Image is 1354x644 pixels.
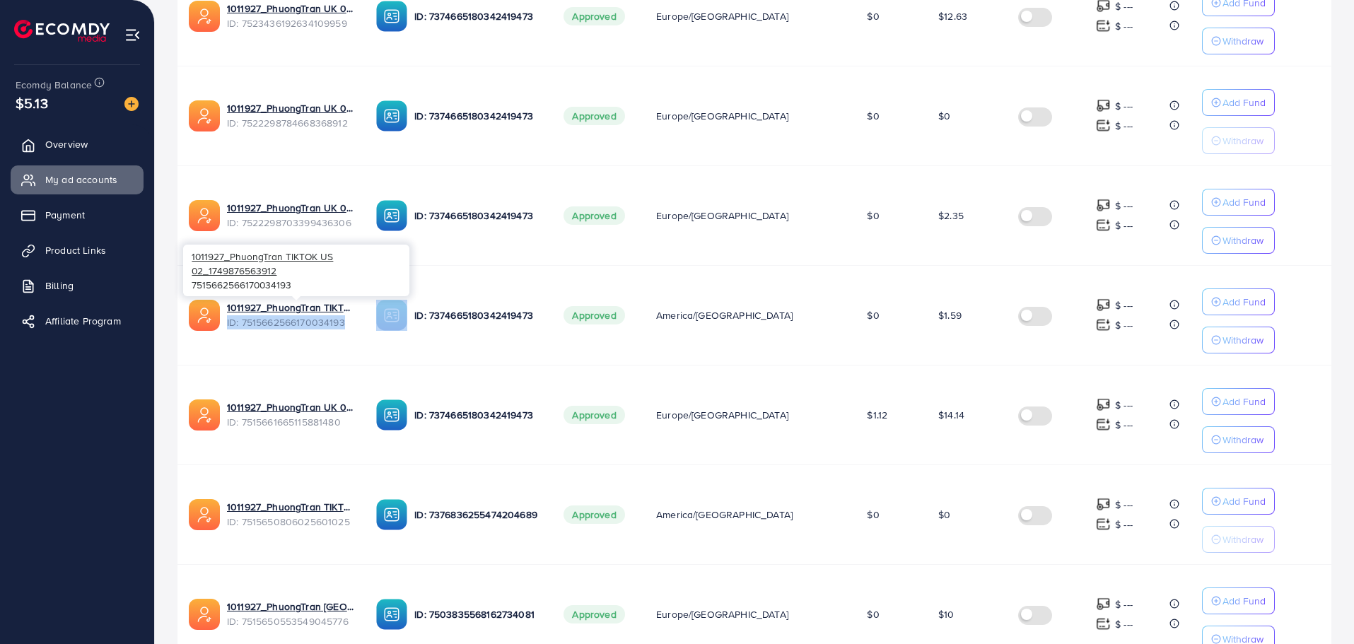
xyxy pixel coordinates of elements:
span: $1.59 [938,308,962,322]
p: Withdraw [1222,431,1263,448]
p: $ --- [1115,416,1133,433]
p: $ --- [1115,117,1133,134]
span: $0 [938,508,950,522]
button: Add Fund [1202,587,1275,614]
span: Affiliate Program [45,314,121,328]
img: top-up amount [1096,118,1111,133]
img: logo [14,20,110,42]
span: ID: 7515650806025601025 [227,515,354,529]
img: ic-ba-acc.ded83a64.svg [376,499,407,530]
p: $ --- [1115,496,1133,513]
span: Approved [564,605,624,623]
button: Add Fund [1202,288,1275,315]
p: $ --- [1115,217,1133,234]
span: $0 [867,607,879,621]
span: America/[GEOGRAPHIC_DATA] [656,308,793,322]
a: 1011927_PhuongTran TIKTOK US 01_1749873828056 [227,500,354,514]
p: Withdraw [1222,232,1263,249]
div: <span class='underline'>1011927_PhuongTran UK 05_1751686636031</span></br>7523436192634109959 [227,1,354,30]
img: top-up amount [1096,417,1111,432]
span: Payment [45,208,85,222]
span: ID: 7523436192634109959 [227,16,354,30]
span: $0 [867,508,879,522]
button: Add Fund [1202,189,1275,216]
span: $10 [938,607,954,621]
img: ic-ads-acc.e4c84228.svg [189,399,220,431]
a: My ad accounts [11,165,144,194]
span: Europe/[GEOGRAPHIC_DATA] [656,408,788,422]
button: Add Fund [1202,488,1275,515]
p: $ --- [1115,297,1133,314]
img: top-up amount [1096,317,1111,332]
div: <span class='underline'>1011927_PhuongTran TIKTOK US 01_1749873828056</span></br>7515650806025601025 [227,500,354,529]
p: Withdraw [1222,531,1263,548]
span: ID: 7515650553549045776 [227,614,354,628]
p: Withdraw [1222,132,1263,149]
span: $1.12 [867,408,887,422]
p: Add Fund [1222,194,1266,211]
p: $ --- [1115,397,1133,414]
span: ID: 7522298784668368912 [227,116,354,130]
a: 1011927_PhuongTran UK 05_1751686636031 [227,1,354,16]
p: $ --- [1115,317,1133,334]
p: ID: 7376836255474204689 [414,506,541,523]
span: $0 [867,209,879,223]
span: 1011927_PhuongTran TIKTOK US 02_1749876563912 [192,250,333,277]
p: Withdraw [1222,33,1263,49]
span: $0 [867,9,879,23]
p: $ --- [1115,98,1133,115]
img: ic-ba-acc.ded83a64.svg [376,1,407,32]
p: $ --- [1115,596,1133,613]
span: $0 [867,308,879,322]
a: Billing [11,271,144,300]
p: Add Fund [1222,493,1266,510]
span: ID: 7515661665115881480 [227,415,354,429]
p: Withdraw [1222,332,1263,349]
img: top-up amount [1096,298,1111,312]
span: Europe/[GEOGRAPHIC_DATA] [656,607,788,621]
img: top-up amount [1096,616,1111,631]
span: ID: 7522298703399436306 [227,216,354,230]
p: Add Fund [1222,94,1266,111]
span: Approved [564,505,624,524]
button: Withdraw [1202,227,1275,254]
span: Europe/[GEOGRAPHIC_DATA] [656,209,788,223]
span: Europe/[GEOGRAPHIC_DATA] [656,9,788,23]
span: $0 [867,109,879,123]
a: 1011927_PhuongTran UK 04_1751421750373 [227,201,354,215]
div: 7515662566170034193 [183,245,409,295]
img: top-up amount [1096,497,1111,512]
img: top-up amount [1096,597,1111,611]
span: Approved [564,306,624,324]
a: Payment [11,201,144,229]
p: Add Fund [1222,592,1266,609]
p: $ --- [1115,197,1133,214]
button: Add Fund [1202,388,1275,415]
img: menu [124,27,141,43]
span: $14.14 [938,408,964,422]
a: 1011927_PhuongTran UK 02_1749876427087 [227,400,354,414]
img: ic-ads-acc.e4c84228.svg [189,499,220,530]
div: <span class='underline'>1011927_PhuongTran UK 01_1749873767691</span></br>7515650553549045776 [227,599,354,628]
span: Approved [564,7,624,25]
img: ic-ba-acc.ded83a64.svg [376,200,407,231]
img: top-up amount [1096,98,1111,113]
img: top-up amount [1096,397,1111,412]
img: image [124,97,139,111]
span: $12.63 [938,9,967,23]
span: $5.13 [16,93,48,113]
img: ic-ads-acc.e4c84228.svg [189,599,220,630]
span: ID: 7515662566170034193 [227,315,354,329]
span: Approved [564,107,624,125]
p: $ --- [1115,516,1133,533]
a: 1011927_PhuongTran TIKTOK US 02_1749876563912 [227,300,354,315]
a: 1011927_PhuongTran [GEOGRAPHIC_DATA] 01_1749873767691 [227,599,354,614]
button: Withdraw [1202,28,1275,54]
button: Withdraw [1202,127,1275,154]
button: Withdraw [1202,327,1275,353]
p: ID: 7374665180342419473 [414,107,541,124]
p: Add Fund [1222,393,1266,410]
button: Add Fund [1202,89,1275,116]
button: Withdraw [1202,526,1275,553]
